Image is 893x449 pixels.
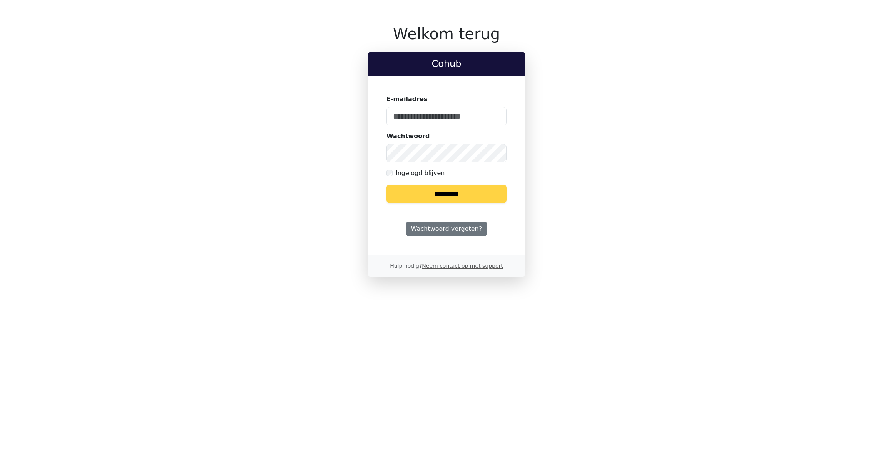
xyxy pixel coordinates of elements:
h2: Cohub [374,58,519,70]
small: Hulp nodig? [390,263,503,269]
label: Ingelogd blijven [396,169,445,178]
h1: Welkom terug [368,25,525,43]
label: Wachtwoord [386,132,430,141]
a: Wachtwoord vergeten? [406,222,487,236]
label: E-mailadres [386,95,428,104]
a: Neem contact op met support [422,263,503,269]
